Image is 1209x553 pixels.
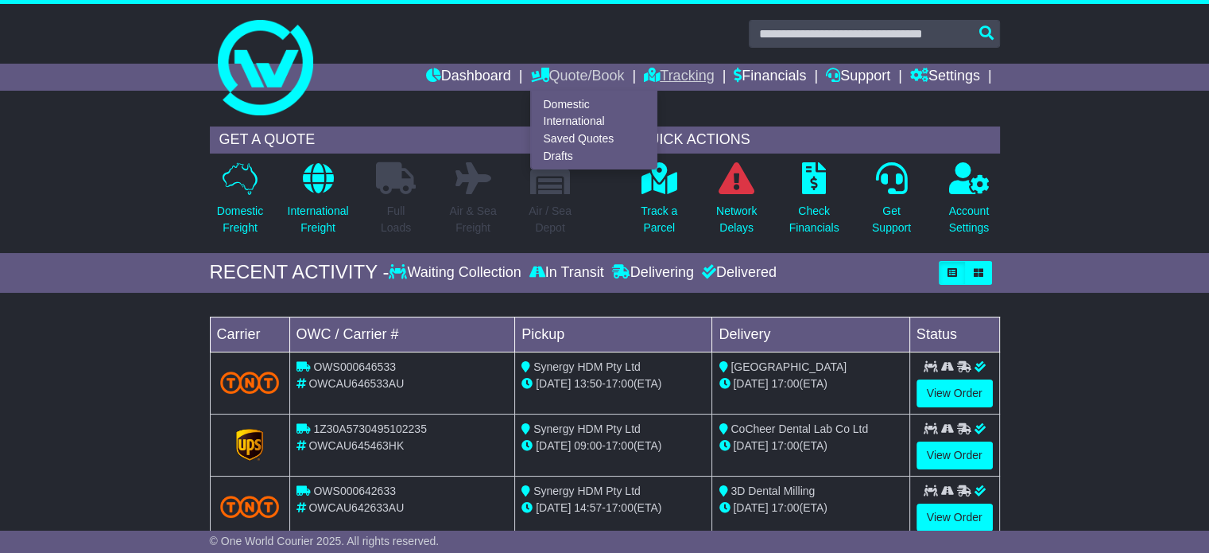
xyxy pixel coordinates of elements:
[531,113,657,130] a: International
[530,64,624,91] a: Quote/Book
[531,147,657,165] a: Drafts
[734,64,806,91] a: Financials
[909,317,999,352] td: Status
[536,439,571,452] span: [DATE]
[449,203,496,236] p: Air & Sea Freight
[210,535,440,547] span: © One World Courier 2025. All rights reserved.
[733,501,768,514] span: [DATE]
[641,203,677,236] p: Track a Parcel
[771,439,799,452] span: 17:00
[308,501,404,514] span: OWCAU642633AU
[308,377,404,390] span: OWCAU646533AU
[389,264,525,282] div: Waiting Collection
[872,203,911,236] p: Get Support
[719,376,902,392] div: (ETA)
[644,64,714,91] a: Tracking
[217,203,263,236] p: Domestic Freight
[733,377,768,390] span: [DATE]
[771,377,799,390] span: 17:00
[289,317,515,352] td: OWC / Carrier #
[426,64,511,91] a: Dashboard
[916,380,993,407] a: View Order
[606,501,634,514] span: 17:00
[287,203,348,236] p: International Freight
[515,317,712,352] td: Pickup
[313,360,396,373] span: OWS000646533
[220,496,280,517] img: TNT_Domestic.png
[789,162,840,245] a: CheckFinancials
[533,423,641,435] span: Synergy HDM Pty Ltd
[916,442,993,469] a: View Order
[530,91,657,169] div: Quote/Book
[719,438,902,454] div: (ETA)
[521,438,705,454] div: - (ETA)
[730,360,847,373] span: [GEOGRAPHIC_DATA]
[216,162,264,245] a: DomesticFreight
[712,317,909,352] td: Delivery
[698,264,777,282] div: Delivered
[574,377,602,390] span: 13:50
[730,423,868,435] span: CoCheer Dental Lab Co Ltd
[308,439,404,452] span: OWCAU645463HK
[640,162,678,245] a: Track aParcel
[606,439,634,452] span: 17:00
[789,203,839,236] p: Check Financials
[715,162,758,245] a: NetworkDelays
[606,377,634,390] span: 17:00
[629,127,1000,154] div: QUICK ACTIONS
[949,203,990,236] p: Account Settings
[210,317,289,352] td: Carrier
[533,485,641,497] span: Synergy HDM Pty Ltd
[286,162,349,245] a: InternationalFreight
[313,485,396,497] span: OWS000642633
[521,500,705,516] div: - (ETA)
[536,377,571,390] span: [DATE]
[730,485,815,497] span: 3D Dental Milling
[871,162,912,245] a: GetSupport
[313,423,426,435] span: 1Z30A5730495102235
[608,264,698,282] div: Delivering
[376,203,416,236] p: Full Loads
[533,360,641,373] span: Synergy HDM Pty Ltd
[210,127,581,154] div: GET A QUOTE
[529,203,572,236] p: Air / Sea Depot
[574,439,602,452] span: 09:00
[948,162,990,245] a: AccountSettings
[574,501,602,514] span: 14:57
[220,372,280,393] img: TNT_Domestic.png
[910,64,980,91] a: Settings
[771,501,799,514] span: 17:00
[210,261,389,284] div: RECENT ACTIVITY -
[826,64,890,91] a: Support
[916,504,993,532] a: View Order
[236,429,263,461] img: GetCarrierServiceLogo
[521,376,705,392] div: - (ETA)
[531,130,657,148] a: Saved Quotes
[525,264,608,282] div: In Transit
[733,439,768,452] span: [DATE]
[536,501,571,514] span: [DATE]
[531,95,657,113] a: Domestic
[716,203,757,236] p: Network Delays
[719,500,902,516] div: (ETA)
